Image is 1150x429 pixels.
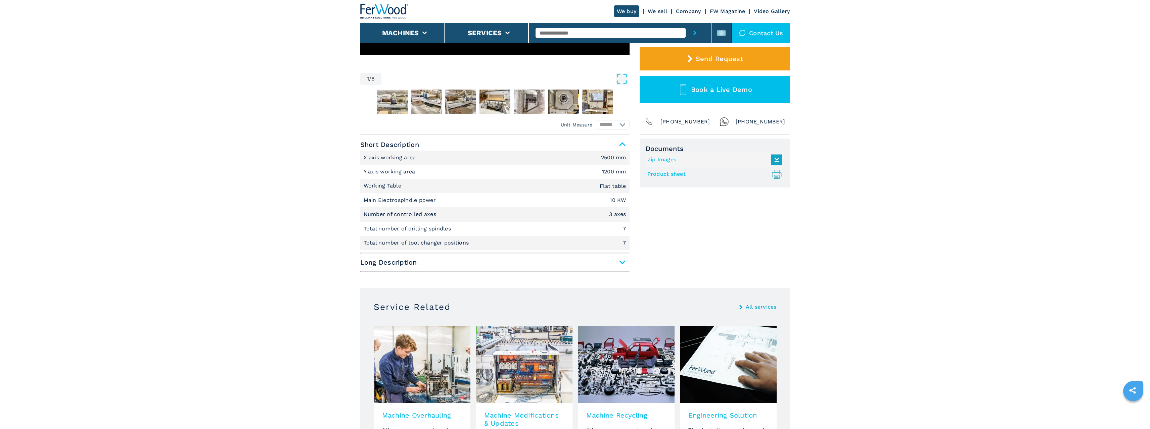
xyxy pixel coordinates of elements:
[640,76,790,103] button: Book a Live Demo
[676,8,701,14] a: Company
[364,211,438,218] p: Number of controlled axes
[360,88,630,115] nav: Thumbnail Navigation
[479,90,510,114] img: b85d5ee42e3dcac360db725101435537
[623,240,626,246] em: 7
[586,411,666,419] h3: Machine Recycling
[382,411,462,419] h3: Machine Overhauling
[746,304,777,310] a: All services
[377,90,408,114] img: cb0e524455d59074b34febebdad72d2f
[601,155,626,160] em: 2500 mm
[360,139,630,151] span: Short Description
[623,226,626,231] em: 7
[739,30,746,36] img: Contact us
[1121,399,1145,424] iframe: Chat
[647,169,779,180] a: Product sheet
[720,117,729,126] img: Whatsapp
[647,154,779,165] a: Zip Images
[548,90,579,114] img: 11cfeea55e8eb928310189c400d8d8ed
[614,5,639,17] a: We buy
[600,183,626,189] em: Flat table
[644,117,654,126] img: Phone
[382,29,419,37] button: Machines
[444,88,477,115] button: Go to Slide 4
[732,23,790,43] div: Contact us
[360,256,630,268] span: Long Description
[468,29,502,37] button: Services
[1124,382,1141,399] a: sharethis
[688,411,768,419] h3: Engineering Solution
[646,145,784,153] span: Documents
[514,90,545,114] img: 6f25e3570a3a5d06d72c43d7c93fbd72
[364,168,417,175] p: Y axis working area
[561,121,593,128] em: Unit Measure
[364,239,471,247] p: Total number of tool changer positions
[364,182,403,190] p: Working Table
[367,76,369,82] span: 1
[581,88,614,115] button: Go to Slide 8
[578,326,675,403] img: image
[375,88,409,115] button: Go to Slide 2
[640,47,790,70] button: Send Request
[686,23,704,43] button: submit-button
[476,326,572,403] img: image
[478,88,512,115] button: Go to Slide 5
[610,198,626,203] em: 10 KW
[360,151,630,250] div: Short Description
[710,8,745,14] a: FW Magazine
[364,197,438,204] p: Main Electrospindle power
[411,90,442,114] img: d9eecbb2223374b3b686a27c2293ce03
[364,154,418,161] p: X axis working area
[410,88,443,115] button: Go to Slide 3
[648,8,667,14] a: We sell
[660,117,710,126] span: [PHONE_NUMBER]
[754,8,790,14] a: Video Gallery
[445,90,476,114] img: e132c897ba226c7e876aa5f56caa5770
[371,76,375,82] span: 8
[582,90,613,114] img: 9d46d717a48492ee5d10de08ce12245a
[547,88,580,115] button: Go to Slide 7
[360,4,409,19] img: Ferwood
[736,117,785,126] span: [PHONE_NUMBER]
[696,55,743,63] span: Send Request
[383,73,628,85] button: Open Fullscreen
[374,326,470,403] img: image
[602,169,626,174] em: 1200 mm
[374,302,451,312] h3: Service Related
[364,225,453,232] p: Total number of drilling spindles
[512,88,546,115] button: Go to Slide 6
[369,76,371,82] span: /
[484,411,564,427] h3: Machine Modifications & Updates
[680,326,777,403] img: image
[691,86,752,94] span: Book a Live Demo
[609,212,626,217] em: 3 axes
